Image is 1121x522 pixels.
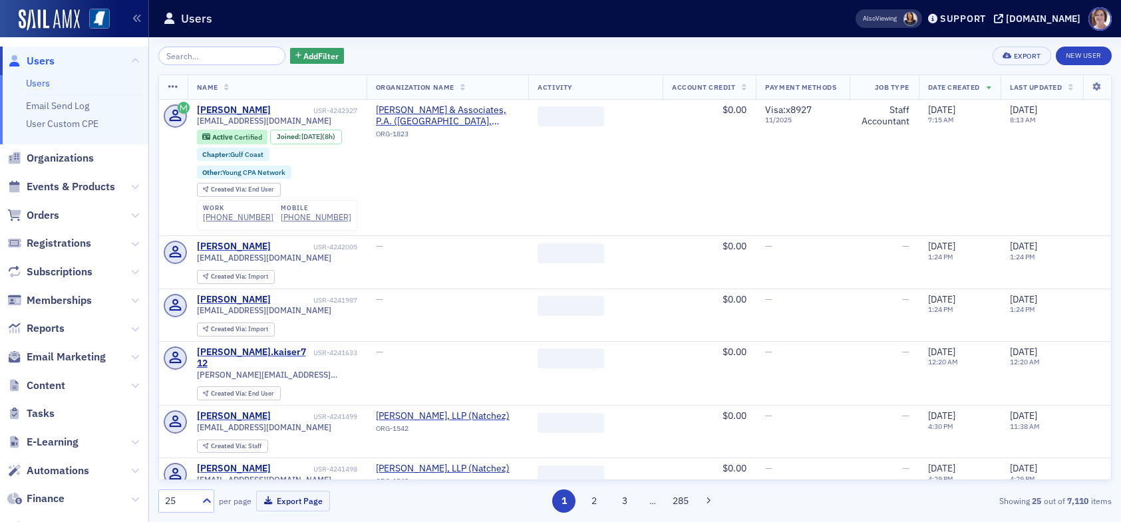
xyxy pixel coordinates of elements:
[197,148,270,161] div: Chapter:
[765,293,772,305] span: —
[722,104,746,116] span: $0.00
[197,253,331,263] span: [EMAIL_ADDRESS][DOMAIN_NAME]
[211,390,274,398] div: End User
[863,14,876,23] div: Also
[7,180,115,194] a: Events & Products
[202,150,263,159] a: Chapter:Gulf Coast
[290,48,345,65] button: AddFilter
[928,293,955,305] span: [DATE]
[722,293,746,305] span: $0.00
[202,168,222,177] span: Other :
[672,82,735,92] span: Account Credit
[211,325,248,333] span: Created Via :
[27,151,94,166] span: Organizations
[273,106,357,115] div: USR-4242327
[765,462,772,474] span: —
[27,180,115,194] span: Events & Products
[197,346,311,370] a: [PERSON_NAME].kaiser712
[27,463,89,478] span: Automations
[197,422,331,432] span: [EMAIL_ADDRESS][DOMAIN_NAME]
[1065,495,1091,507] strong: 7,110
[928,422,953,431] time: 4:30 PM
[7,151,94,166] a: Organizations
[376,104,520,128] a: [PERSON_NAME] & Associates, P.A. ([GEOGRAPHIC_DATA], [GEOGRAPHIC_DATA])
[376,82,454,92] span: Organization Name
[376,410,510,422] a: [PERSON_NAME], LLP (Natchez)
[7,293,92,308] a: Memberships
[765,82,836,92] span: Payment Methods
[197,386,281,400] div: Created Via: End User
[1056,47,1112,65] a: New User
[158,47,285,65] input: Search…
[928,252,953,261] time: 1:24 PM
[27,491,65,506] span: Finance
[376,346,383,358] span: —
[765,240,772,252] span: —
[643,495,662,507] span: …
[7,463,89,478] a: Automations
[940,13,986,25] div: Support
[1010,410,1037,422] span: [DATE]
[903,12,917,26] span: Noma Burge
[552,489,575,513] button: 1
[219,495,251,507] label: per page
[928,357,958,366] time: 12:20 AM
[202,150,230,159] span: Chapter :
[1006,13,1080,25] div: [DOMAIN_NAME]
[181,11,212,27] h1: Users
[197,370,357,380] span: [PERSON_NAME][EMAIL_ADDRESS][DOMAIN_NAME]
[7,350,106,364] a: Email Marketing
[197,440,268,454] div: Created Via: Staff
[197,82,218,92] span: Name
[722,410,746,422] span: $0.00
[197,294,271,306] a: [PERSON_NAME]
[993,47,1050,65] button: Export
[722,462,746,474] span: $0.00
[197,323,275,336] div: Created Via: Import
[281,212,351,222] a: [PHONE_NUMBER]
[803,495,1112,507] div: Showing out of items
[27,236,91,251] span: Registrations
[211,185,248,194] span: Created Via :
[722,240,746,252] span: $0.00
[902,410,909,422] span: —
[211,389,248,398] span: Created Via :
[994,14,1085,23] button: [DOMAIN_NAME]
[765,346,772,358] span: —
[1010,252,1035,261] time: 1:24 PM
[89,9,110,29] img: SailAMX
[1010,474,1035,483] time: 4:29 PM
[1010,240,1037,252] span: [DATE]
[928,346,955,358] span: [DATE]
[7,208,59,223] a: Orders
[211,443,261,450] div: Staff
[80,9,110,31] a: View Homepage
[212,132,234,142] span: Active
[273,412,357,421] div: USR-4241499
[197,116,331,126] span: [EMAIL_ADDRESS][DOMAIN_NAME]
[27,406,55,421] span: Tasks
[197,104,271,116] div: [PERSON_NAME]
[376,240,383,252] span: —
[273,243,357,251] div: USR-4242005
[234,132,262,142] span: Certified
[765,116,840,124] span: 11 / 2025
[376,463,510,475] a: [PERSON_NAME], LLP (Natchez)
[197,410,271,422] a: [PERSON_NAME]
[1010,462,1037,474] span: [DATE]
[1010,115,1036,124] time: 8:13 AM
[538,296,604,316] span: ‌
[7,435,79,450] a: E-Learning
[902,293,909,305] span: —
[928,462,955,474] span: [DATE]
[1088,7,1112,31] span: Profile
[203,212,273,222] a: [PHONE_NUMBER]
[1010,82,1062,92] span: Last Updated
[313,348,357,357] div: USR-4241633
[1014,53,1041,60] div: Export
[1030,495,1044,507] strong: 25
[211,326,268,333] div: Import
[19,9,80,31] a: SailAMX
